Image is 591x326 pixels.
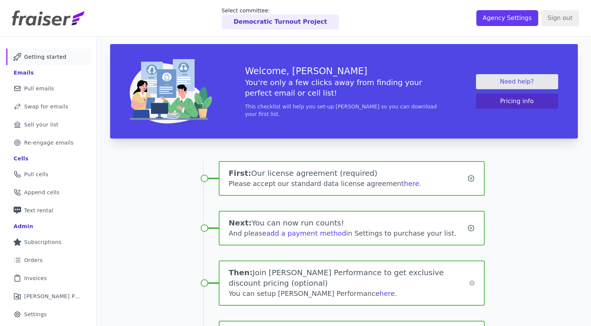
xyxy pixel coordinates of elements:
span: Then: [229,268,253,277]
a: Swap for emails [6,98,90,115]
p: This checklist will help you set-up [PERSON_NAME] so you can download your first list. [245,103,443,118]
input: Agency Settings [476,10,538,26]
a: add a payment method [266,229,346,237]
div: Cells [14,155,28,162]
img: Fraiser Logo [12,11,84,26]
h3: Welcome, [PERSON_NAME] [245,65,443,77]
button: Pricing info [476,94,558,109]
input: Sign out [541,10,579,26]
span: Swap for emails [24,103,68,110]
span: Invoices [24,274,47,282]
h1: Join [PERSON_NAME] Performance to get exclusive discount pricing (optional) [229,267,469,288]
p: Select committee: [222,7,339,14]
h1: Our license agreement (required) [229,168,467,178]
a: Append cells [6,184,90,201]
p: Democratic Turnout Project [234,17,327,26]
div: And please in Settings to purchase your list. [229,228,467,239]
span: Pull cells [24,171,48,178]
span: Re-engage emails [24,139,74,146]
span: Orders [24,256,43,264]
span: Pull emails [24,85,54,92]
a: Need help? [476,74,558,89]
span: Subscriptions [24,238,61,246]
span: [PERSON_NAME] Performance [24,292,81,300]
span: Text rental [24,207,54,214]
h5: You're only a few clicks away from finding your perfect email or cell list! [245,77,443,98]
span: Settings [24,311,47,318]
a: [PERSON_NAME] Performance [6,288,90,305]
a: Re-engage emails [6,134,90,151]
a: Getting started [6,49,90,65]
span: Sell your list [24,121,58,128]
div: Emails [14,69,34,76]
a: Select committee: Democratic Turnout Project [222,7,339,29]
a: Sell your list [6,116,90,133]
a: Subscriptions [6,234,90,250]
span: Getting started [24,53,66,61]
a: Orders [6,252,90,268]
span: Next: [229,218,252,227]
span: Append cells [24,189,60,196]
a: Pull emails [6,80,90,97]
div: Admin [14,222,33,230]
a: Invoices [6,270,90,286]
h1: You can now run counts! [229,218,467,228]
img: img [130,59,212,123]
div: Please accept our standard data license agreement [229,178,467,189]
a: Settings [6,306,90,323]
span: First: [229,169,251,178]
div: You can setup [PERSON_NAME] Performance . [229,288,469,299]
a: Pull cells [6,166,90,183]
a: Text rental [6,202,90,219]
a: here [379,289,395,297]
